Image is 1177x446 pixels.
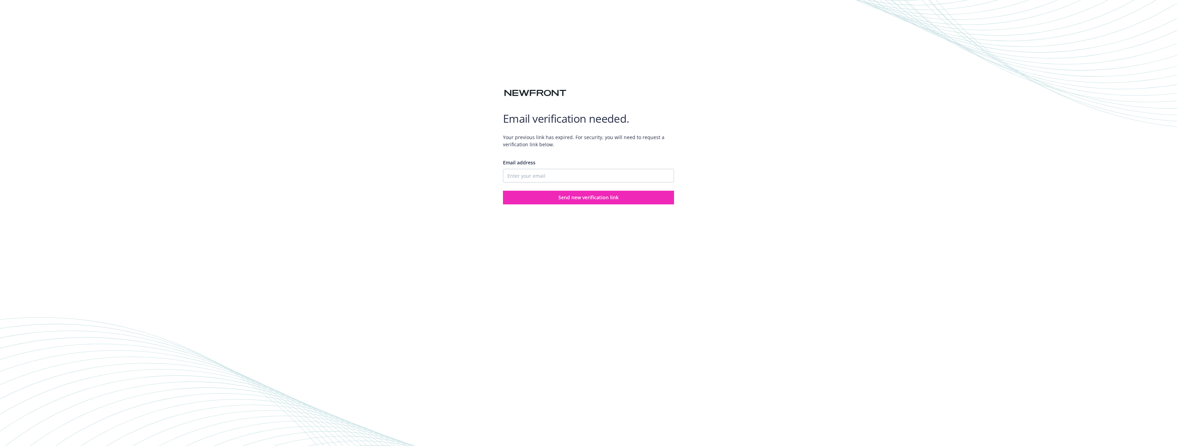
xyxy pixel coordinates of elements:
[503,128,674,153] span: Your previous link has expired. For security, you will need to request a verification link below.
[503,191,674,204] button: Send new verification link
[503,159,535,166] span: Email address
[503,87,568,99] img: Newfront logo
[503,112,674,125] h1: Email verification needed.
[503,169,674,183] input: Enter your email
[558,194,619,201] span: Send new verification link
